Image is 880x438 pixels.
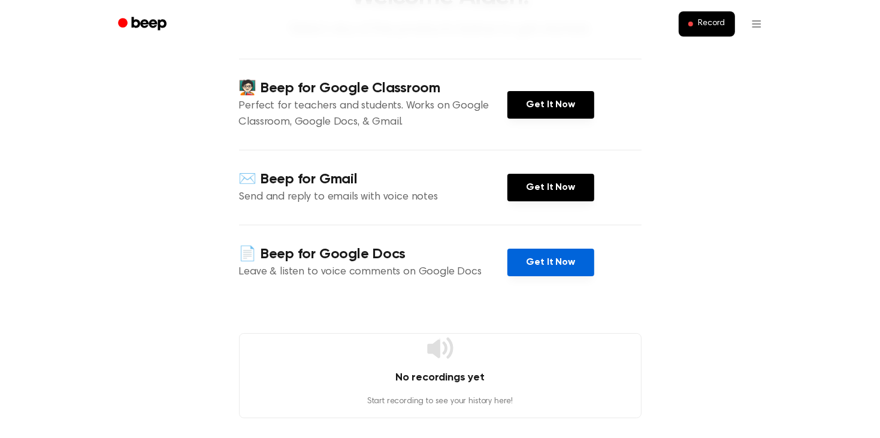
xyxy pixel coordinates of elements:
a: Get It Now [507,249,594,276]
h4: 🧑🏻‍🏫 Beep for Google Classroom [239,78,507,98]
p: Send and reply to emails with voice notes [239,189,507,206]
a: Beep [110,13,177,36]
h4: ✉️ Beep for Gmail [239,170,507,189]
p: Perfect for teachers and students. Works on Google Classroom, Google Docs, & Gmail. [239,98,507,131]
p: Leave & listen to voice comments on Google Docs [239,264,507,280]
button: Open menu [742,10,771,38]
span: Record [698,19,725,29]
button: Record [679,11,734,37]
a: Get It Now [507,91,594,119]
a: Get It Now [507,174,594,201]
h4: 📄 Beep for Google Docs [239,244,507,264]
h4: No recordings yet [240,370,641,386]
p: Start recording to see your history here! [240,395,641,408]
